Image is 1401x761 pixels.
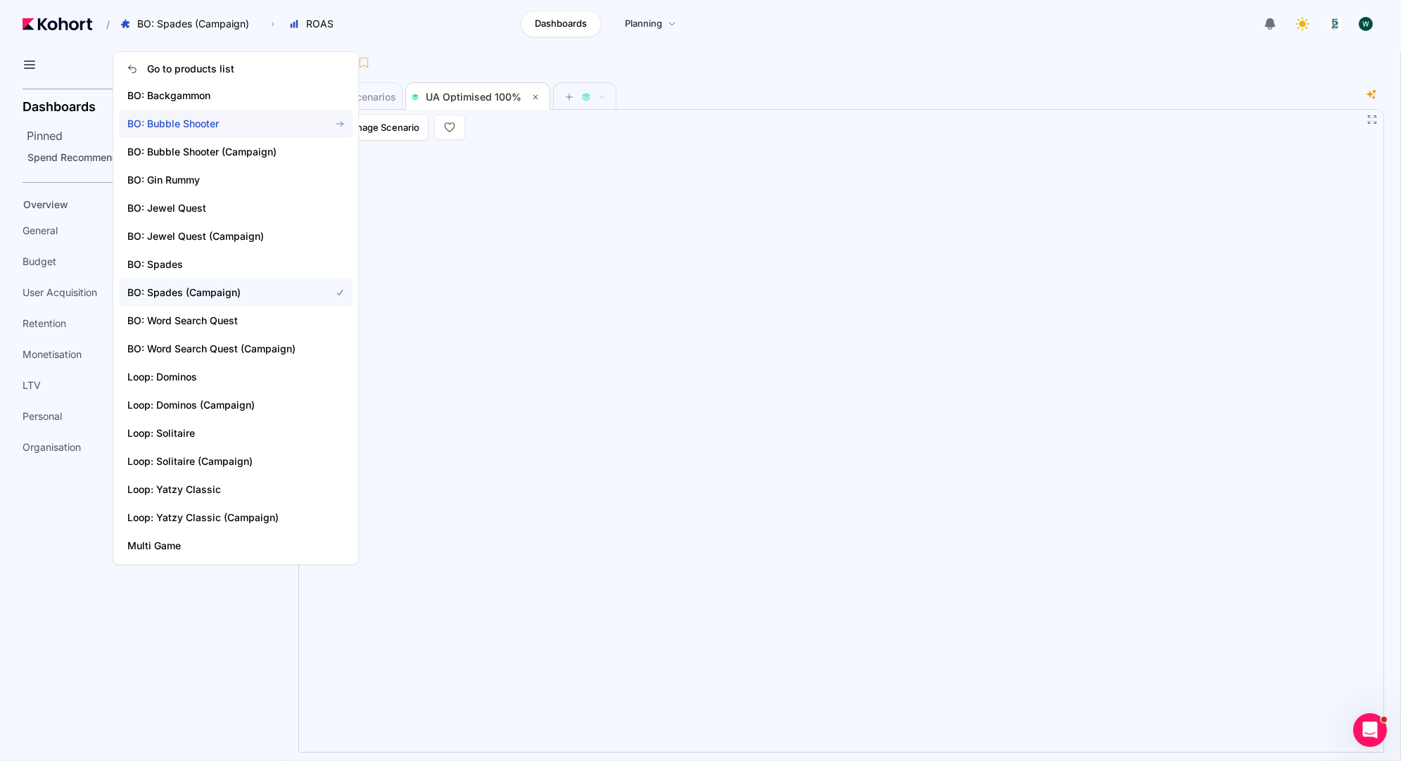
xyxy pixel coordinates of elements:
[119,194,353,222] a: BO: Jewel Quest
[23,409,62,423] span: Personal
[127,257,313,271] span: BO: Spades
[23,286,97,300] span: User Acquisition
[119,447,353,475] a: Loop: Solitaire (Campaign)
[23,440,81,454] span: Organisation
[306,17,334,31] span: ROAS
[127,314,313,328] span: BO: Word Search Quest
[127,117,313,131] span: BO: Bubble Shooter
[1367,114,1378,125] button: Fullscreen
[119,138,353,166] a: BO: Bubble Shooter (Campaign)
[23,224,58,238] span: General
[127,511,313,525] span: Loop: Yatzy Classic (Campaign)
[18,194,258,215] a: Overview
[521,11,602,37] a: Dashboards
[23,101,96,113] h2: Dashboards
[535,17,587,31] span: Dashboards
[147,62,234,76] span: Go to products list
[119,335,353,363] a: BO: Word Search Quest (Campaign)
[1353,713,1387,747] iframe: Intercom live chat
[119,391,353,419] a: Loop: Dominos (Campaign)
[119,250,353,279] a: BO: Spades
[119,110,353,138] a: BO: Bubble Shooter
[127,482,313,497] span: Loop: Yatzy Classic
[119,419,353,447] a: Loop: Solitaire
[27,151,147,163] span: Spend Recommendations
[23,198,68,210] span: Overview
[23,255,56,269] span: Budget
[127,398,313,412] span: Loop: Dominos (Campaign)
[127,89,313,103] span: BO: Backgammon
[23,147,277,168] a: Spend Recommendations
[23,316,66,331] span: Retention
[113,12,264,36] button: BO: Spades (Campaign)
[127,539,313,553] span: Multi Game
[127,286,313,300] span: BO: Spades (Campaign)
[127,426,313,440] span: Loop: Solitaire
[23,18,92,30] img: Kohort logo
[119,307,353,335] a: BO: Word Search Quest
[137,17,249,31] span: BO: Spades (Campaign)
[119,363,353,391] a: Loop: Dominos
[119,279,353,307] a: BO: Spades (Campaign)
[281,12,348,36] button: ROAS
[119,166,353,194] a: BO: Gin Rummy
[119,475,353,504] a: Loop: Yatzy Classic
[610,11,691,37] a: Planning
[95,17,110,32] span: /
[119,504,353,532] a: Loop: Yatzy Classic (Campaign)
[127,370,313,384] span: Loop: Dominos
[127,454,313,468] span: Loop: Solitaire (Campaign)
[119,222,353,250] a: BO: Jewel Quest (Campaign)
[127,201,313,215] span: BO: Jewel Quest
[343,120,419,134] span: Manage Scenario
[127,342,313,356] span: BO: Word Search Quest (Campaign)
[127,145,313,159] span: BO: Bubble Shooter (Campaign)
[23,378,41,392] span: LTV
[625,17,662,31] span: Planning
[268,18,277,30] span: ›
[1328,17,1342,31] img: logo_logo_images_1_20240607072359498299_20240828135028712857.jpeg
[426,91,521,103] span: UA Optimised 100%
[119,56,353,82] a: Go to products list
[127,173,313,187] span: BO: Gin Rummy
[119,82,353,110] a: BO: Backgammon
[127,229,313,243] span: BO: Jewel Quest (Campaign)
[23,347,82,362] span: Monetisation
[119,532,353,560] a: Multi Game
[316,114,429,141] a: Manage Scenario
[27,127,281,144] h2: Pinned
